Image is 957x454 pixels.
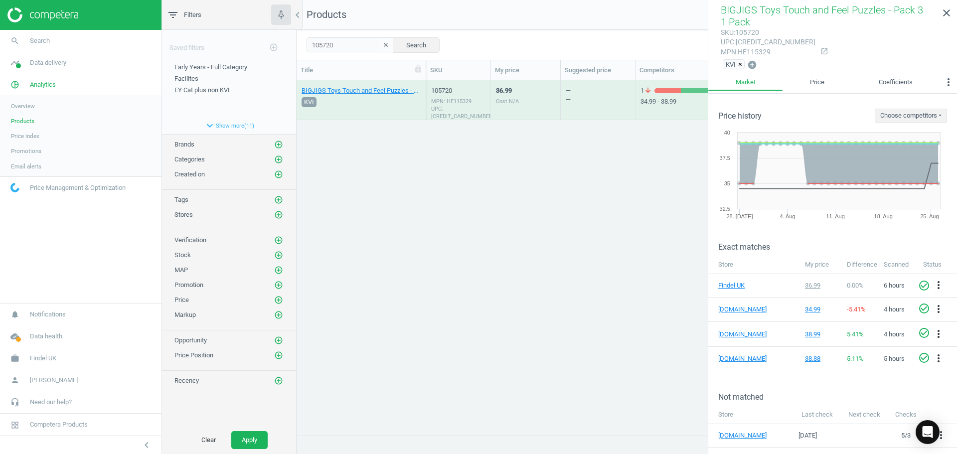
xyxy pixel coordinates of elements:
[269,43,278,52] i: add_circle_outline
[30,376,78,385] span: [PERSON_NAME]
[274,195,284,205] button: add_circle_outline
[935,429,947,442] button: more_vert
[274,250,284,260] button: add_circle_outline
[274,140,284,150] button: add_circle_outline
[708,74,783,91] a: Market
[726,60,736,69] span: KVI
[718,242,957,252] h3: Exact matches
[783,74,851,91] a: Price
[174,155,205,163] span: Categories
[191,431,226,449] button: Clear
[274,351,283,360] i: add_circle_outline
[274,310,283,319] i: add_circle_outline
[30,58,66,67] span: Data delivery
[274,236,283,245] i: add_circle_outline
[174,351,213,359] span: Price Position
[639,66,751,75] div: Competitors
[826,213,844,219] tspan: 11. Aug
[30,332,62,341] span: Data health
[292,9,304,21] i: chevron_left
[884,355,905,362] span: 5 hours
[5,349,24,368] i: work
[918,327,930,339] i: check_circle_outline
[718,330,768,339] a: [DOMAIN_NAME]
[264,37,284,58] button: add_circle_outline
[820,47,828,55] i: open_in_new
[378,38,393,52] button: clear
[274,170,283,179] i: add_circle_outline
[30,183,126,192] span: Price Management & Optimization
[5,75,24,94] i: pie_chart_outlined
[720,206,730,212] text: 32.5
[847,355,864,362] span: 5.11 %
[943,76,955,88] i: more_vert
[738,60,744,69] button: ×
[933,279,945,292] button: more_vert
[174,296,189,303] span: Price
[933,303,945,315] i: more_vert
[274,140,283,149] i: add_circle_outline
[933,328,945,341] button: more_vert
[274,376,283,385] i: add_circle_outline
[7,7,78,22] img: ajHJNr6hYgQAAAAASUVORK5CYII=
[5,53,24,72] i: timeline
[274,350,284,360] button: add_circle_outline
[5,393,24,412] i: headset_mic
[5,327,24,346] i: cloud_done
[174,311,196,318] span: Markup
[840,405,888,424] th: Next check
[204,120,216,132] i: expand_more
[718,305,768,314] a: [DOMAIN_NAME]
[10,183,19,192] img: wGWNvw8QSZomAAAAABJRU5ErkJggg==
[174,196,188,203] span: Tags
[888,405,924,424] th: Checks
[644,86,652,95] i: arrow_downward
[174,141,194,148] span: Brands
[747,59,758,71] button: add_circle
[718,111,762,121] h3: Price history
[30,80,56,89] span: Analytics
[847,282,864,289] span: 0.00 %
[721,37,815,47] div: : [CREDIT_CARD_NUMBER]
[274,295,284,305] button: add_circle_outline
[30,398,72,407] span: Need our help?
[708,255,800,274] th: Store
[847,305,866,313] span: -5.41 %
[566,95,571,104] div: —
[941,7,953,19] i: close
[884,305,905,313] span: 4 hours
[274,210,284,220] button: add_circle_outline
[174,281,203,289] span: Promotion
[174,86,230,94] span: EY Cat plus non KVI
[30,420,88,429] span: Competera Products
[174,170,205,178] span: Created on
[274,335,284,345] button: add_circle_outline
[301,66,422,75] div: Title
[274,265,284,275] button: add_circle_outline
[874,213,893,219] tspan: 18. Aug
[174,336,207,344] span: Opportunity
[875,109,947,123] button: Choose competitors
[920,213,939,219] tspan: 25. Aug
[847,330,864,338] span: 5.41 %
[726,213,753,219] tspan: 28. [DATE]
[231,431,268,449] button: Apply
[747,60,757,70] i: add_circle
[916,420,940,444] div: Open Intercom Messenger
[879,255,918,274] th: Scanned
[30,310,66,319] span: Notifications
[174,377,199,384] span: Recency
[933,352,945,364] i: more_vert
[918,280,930,292] i: check_circle_outline
[565,66,631,75] div: Suggested price
[794,405,840,424] th: Last check
[141,439,153,451] i: chevron_left
[274,210,283,219] i: add_circle_outline
[888,424,924,448] td: 5 / 3
[30,354,56,363] span: Findel UK
[718,281,768,290] a: Findel UK
[162,117,296,134] button: expand_moreShow more(11)
[274,235,284,245] button: add_circle_outline
[134,439,159,452] button: chevron_left
[721,28,815,37] div: : 105720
